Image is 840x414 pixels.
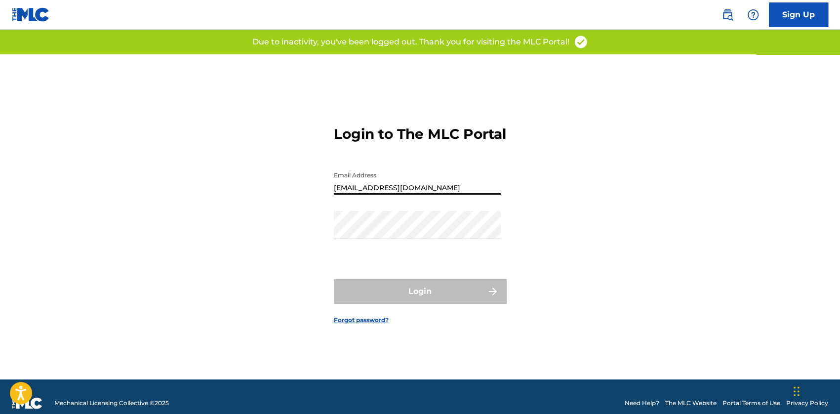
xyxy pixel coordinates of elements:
[743,5,763,25] div: Help
[12,397,42,409] img: logo
[794,376,800,406] div: Drag
[722,399,780,408] a: Portal Terms of Use
[747,9,759,21] img: help
[665,399,717,408] a: The MLC Website
[721,9,733,21] img: search
[625,399,659,408] a: Need Help?
[786,399,828,408] a: Privacy Policy
[718,5,737,25] a: Public Search
[573,35,588,49] img: access
[12,7,50,22] img: MLC Logo
[252,36,569,48] p: Due to inactivity, you've been logged out. Thank you for visiting the MLC Portal!
[769,2,828,27] a: Sign Up
[54,399,169,408] span: Mechanical Licensing Collective © 2025
[791,367,840,414] iframe: Chat Widget
[334,316,389,325] a: Forgot password?
[334,125,506,143] h3: Login to The MLC Portal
